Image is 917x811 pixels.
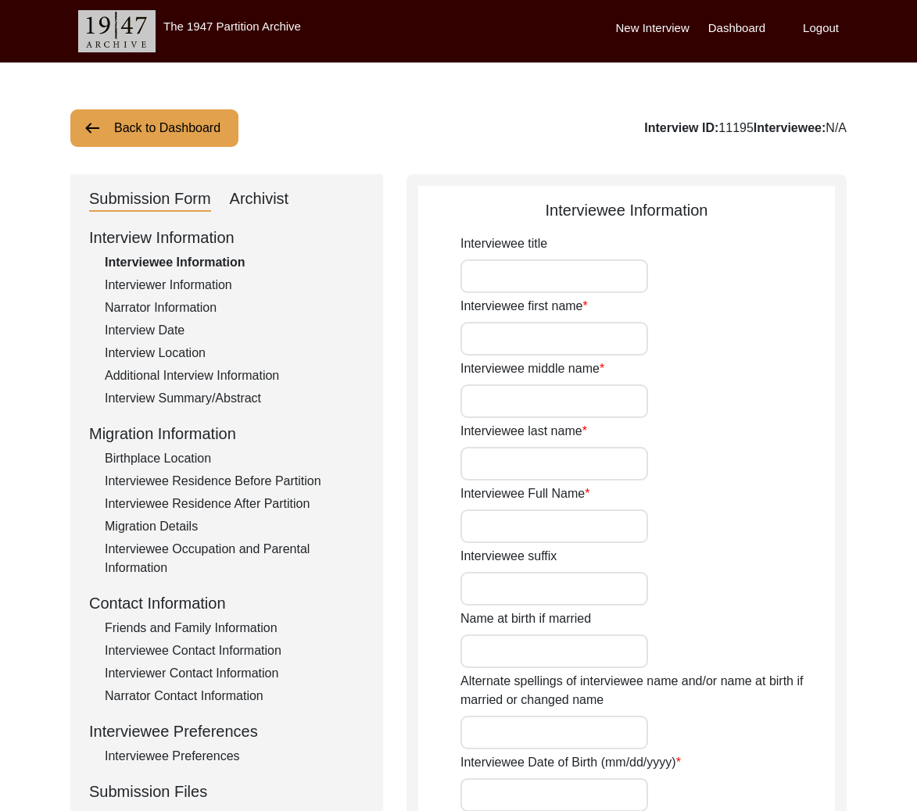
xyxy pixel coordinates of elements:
div: Narrator Contact Information [105,687,364,706]
div: Interviewee Preferences [89,720,364,743]
div: Interviewer Contact Information [105,664,364,683]
div: Archivist [230,187,289,212]
label: Dashboard [708,20,765,38]
div: Interview Date [105,321,364,340]
label: Interviewee title [460,234,547,253]
div: Interviewee Residence Before Partition [105,472,364,491]
img: header-logo.png [78,10,156,52]
div: Interviewee Contact Information [105,641,364,660]
div: Interview Summary/Abstract [105,389,364,408]
label: Interviewee suffix [460,547,557,566]
div: Interviewee Information [105,253,364,272]
div: Contact Information [89,591,364,615]
label: Interviewee first name [460,297,588,316]
label: Interviewee middle name [460,359,604,378]
label: Name at birth if married [460,609,591,628]
div: Interviewee Occupation and Parental Information [105,540,364,577]
div: Interview Information [89,226,364,249]
div: 11195 N/A [644,119,847,138]
label: Logout [803,20,839,38]
label: Alternate spellings of interviewee name and/or name at birth if married or changed name [460,672,835,709]
div: Friends and Family Information [105,619,364,638]
div: Interviewee Residence After Partition [105,495,364,513]
label: Interviewee Date of Birth (mm/dd/yyyy) [460,753,681,772]
div: Interview Location [105,344,364,363]
div: Submission Files [89,780,364,803]
label: Interviewee Full Name [460,484,589,503]
label: Interviewee last name [460,422,587,441]
button: Back to Dashboard [70,109,238,147]
div: Interviewee Information [418,198,835,222]
b: Interviewee: [754,121,826,134]
div: Submission Form [89,187,211,212]
div: Narrator Information [105,298,364,317]
div: Additional Interview Information [105,366,364,385]
div: Migration Information [89,422,364,445]
div: Migration Details [105,517,364,536]
div: Birthplace Location [105,449,364,468]
img: arrow-left.png [83,119,102,138]
b: Interview ID: [644,121,718,134]
div: Interviewer Information [105,276,364,295]
label: New Interview [616,20,690,38]
label: The 1947 Partition Archive [163,20,301,33]
div: Interviewee Preferences [105,747,364,766]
